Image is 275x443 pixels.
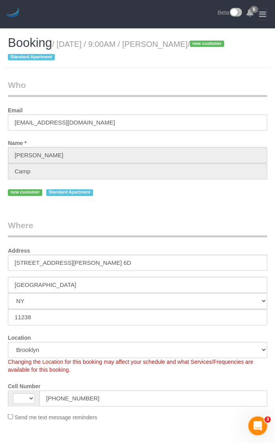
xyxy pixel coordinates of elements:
[39,390,267,406] input: Cell Number
[250,6,258,13] span: 6
[246,8,254,20] a: 6
[8,309,267,325] input: Zip Code
[8,147,267,163] input: First Name
[8,114,267,130] input: Email
[46,189,93,195] span: Standard Apartment
[8,163,267,179] input: Last Name
[8,277,267,293] input: City
[5,8,21,19] img: Automaid Logo
[15,414,97,420] span: Send me text message reminders
[248,416,267,435] iframe: Intercom live chat
[8,220,267,237] legend: Where
[2,244,36,255] label: Address
[8,36,52,50] span: Booking
[8,54,55,60] span: Standard Apartment
[190,41,224,47] span: new customer
[264,416,271,423] span: 3
[8,40,226,62] small: / [DATE] / 9:00AM / [PERSON_NAME]
[217,8,242,18] a: Beta
[229,8,242,18] img: New interface
[2,104,28,114] label: Email
[8,189,42,195] span: new customer
[2,331,37,342] label: Location
[8,79,267,97] legend: Who
[2,380,46,390] label: Cell Number
[8,359,253,373] span: Changing the Location for this booking may affect your schedule and what Services/Frequencies are...
[2,136,32,147] label: Name *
